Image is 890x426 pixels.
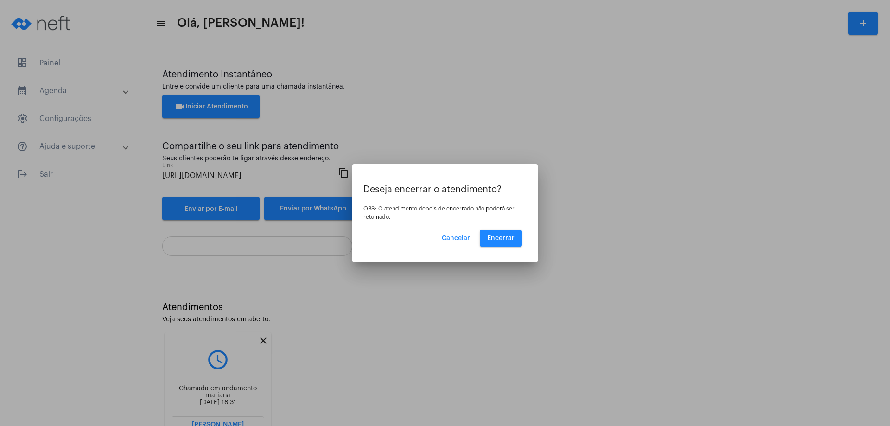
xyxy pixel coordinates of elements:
span: Cancelar [442,235,470,242]
p: Deseja encerrar o atendimento? [363,184,527,195]
span: OBS: O atendimento depois de encerrado não poderá ser retomado. [363,206,515,220]
button: Encerrar [480,230,522,247]
span: Encerrar [487,235,515,242]
button: Cancelar [434,230,477,247]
